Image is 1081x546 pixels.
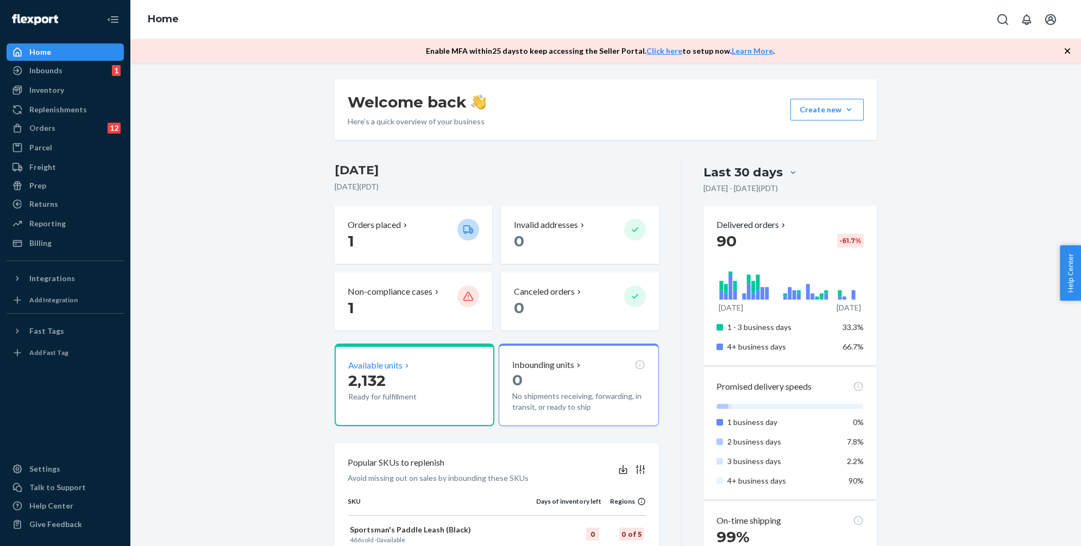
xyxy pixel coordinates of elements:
th: Days of inventory left [536,497,601,515]
span: 1 [348,232,354,250]
a: Reporting [7,215,124,232]
button: Inbounding units0No shipments receiving, forwarding, in transit, or ready to ship [499,344,658,426]
a: Settings [7,460,124,478]
a: Prep [7,177,124,194]
button: Non-compliance cases 1 [335,272,492,331]
img: hand-wave emoji [471,94,486,110]
span: 0 [514,232,524,250]
span: 0 [376,536,380,544]
p: 1 business day [727,417,834,428]
p: [DATE] ( PDT ) [335,181,659,192]
span: 90 [717,232,737,250]
span: 0 [514,299,524,317]
a: Home [7,43,124,61]
div: 1 [112,65,121,76]
h1: Welcome back [348,92,486,112]
button: Canceled orders 0 [501,272,658,331]
div: 12 [108,123,121,134]
p: Avoid missing out on sales by inbounding these SKUs [348,473,529,484]
div: Prep [29,180,46,191]
button: Available units2,132Ready for fulfillment [335,344,494,426]
p: Canceled orders [514,285,575,298]
p: sold · available [350,535,534,544]
div: 0 of 5 [619,528,644,541]
button: Delivered orders [717,219,788,231]
button: Close Navigation [102,9,124,30]
div: Give Feedback [29,519,82,530]
a: Click here [646,46,682,55]
button: Open Search Box [992,9,1014,30]
button: Open account menu [1040,9,1061,30]
span: 90% [849,476,864,485]
p: [DATE] [719,302,743,313]
p: 4+ business days [727,341,834,352]
button: Integrations [7,270,124,287]
h3: [DATE] [335,162,659,179]
p: Popular SKUs to replenish [348,456,444,469]
span: 1 [348,299,354,317]
p: Enable MFA within 25 days to keep accessing the Seller Portal. to setup now. . [426,46,775,56]
span: 0% [853,417,864,427]
p: Orders placed [348,219,401,231]
button: Help Center [1060,245,1081,301]
ol: breadcrumbs [139,4,187,35]
button: Fast Tags [7,322,124,340]
span: 33.3% [843,322,864,332]
div: 0 [586,528,599,541]
p: 4+ business days [727,475,834,486]
div: Regions [601,497,646,506]
a: Returns [7,195,124,213]
p: Promised delivery speeds [717,380,812,393]
button: Invalid addresses 0 [501,206,658,264]
a: Replenishments [7,101,124,118]
span: 2.2% [847,456,864,466]
p: Non-compliance cases [348,285,432,298]
p: 1 - 3 business days [727,322,834,333]
p: No shipments receiving, forwarding, in transit, or ready to ship [512,391,645,412]
a: Inbounds1 [7,62,124,79]
div: Add Integration [29,295,78,304]
div: Inbounds [29,65,62,76]
p: Ready for fulfillment [348,391,449,402]
div: Help Center [29,500,73,511]
div: Replenishments [29,104,87,115]
div: Home [29,47,51,58]
a: Home [148,13,179,25]
span: 99% [717,528,750,546]
a: Freight [7,158,124,176]
span: 2,132 [348,371,386,390]
div: Reporting [29,218,66,229]
p: 3 business days [727,456,834,467]
div: Add Fast Tag [29,348,68,357]
span: 466 [350,536,361,544]
div: Freight [29,162,56,173]
p: On-time shipping [717,515,781,527]
button: Create new [790,99,864,120]
p: Sportsman's Paddle Leash (Black) [350,524,534,535]
a: Inventory [7,81,124,99]
button: Give Feedback [7,516,124,533]
p: [DATE] [837,302,861,313]
p: Inbounding units [512,359,574,371]
div: Parcel [29,142,52,153]
div: Last 30 days [703,164,783,181]
a: Add Fast Tag [7,344,124,361]
div: Integrations [29,273,75,284]
a: Orders12 [7,119,124,137]
div: Fast Tags [29,326,64,337]
button: Open notifications [1016,9,1038,30]
a: Help Center [7,497,124,515]
a: Talk to Support [7,479,124,496]
th: SKU [348,497,536,515]
img: Flexport logo [12,14,58,25]
span: 7.8% [847,437,864,446]
div: Billing [29,238,52,249]
p: Invalid addresses [514,219,578,231]
button: Orders placed 1 [335,206,492,264]
div: Talk to Support [29,482,86,493]
a: Billing [7,234,124,252]
span: 0 [512,371,523,389]
div: Settings [29,464,60,474]
div: Orders [29,123,55,134]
